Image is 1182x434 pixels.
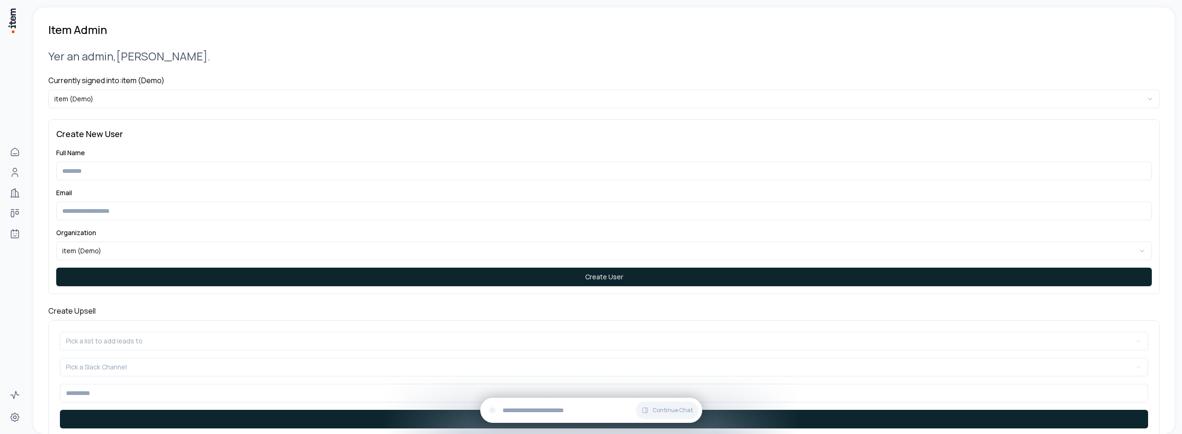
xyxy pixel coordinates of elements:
a: Agents [6,224,24,243]
a: Companies [6,184,24,202]
label: Organization [56,228,96,237]
img: Item Brain Logo [7,7,17,34]
label: Email [56,188,72,197]
h3: Create New User [56,127,1152,140]
button: Create User [56,268,1152,286]
h1: Item Admin [48,22,107,37]
a: Home [6,143,24,161]
button: Send Message [60,410,1148,428]
h4: Create Upsell [48,305,1160,316]
span: Continue Chat [653,407,693,414]
div: Continue Chat [480,398,702,423]
a: People [6,163,24,182]
a: Activity [6,386,24,404]
h4: Currently signed into: item (Demo) [48,75,1160,86]
label: Full Name [56,148,85,157]
button: Continue Chat [636,401,699,419]
a: Deals [6,204,24,223]
h2: Yer an admin, [PERSON_NAME] . [48,48,1160,64]
a: Settings [6,408,24,427]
